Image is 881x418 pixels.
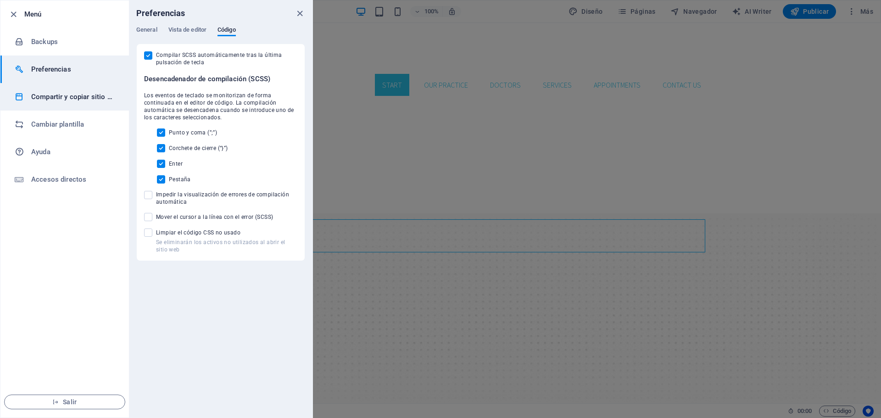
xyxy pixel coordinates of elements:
button: Salir [4,395,125,409]
h6: Preferencias [31,64,116,75]
span: Salir [12,398,117,406]
span: Impedir la visualización de errores de compilación automática [156,191,297,206]
span: Pestaña [169,176,191,183]
h6: Preferencias [136,8,185,19]
span: General [136,24,157,37]
span: Corchete de cierre (“}”) [169,145,228,152]
a: Ayuda [0,138,129,166]
h6: Menú [24,9,122,20]
h6: Ayuda [31,146,116,157]
h6: Desencadenador de compilación (SCSS) [144,73,297,84]
span: Limpiar el código CSS no usado [156,229,297,236]
span: Los eventos de teclado se monitorizan de forma continuada en el editor de código. La compilación ... [144,92,297,121]
span: Código [217,24,236,37]
span: Enter [169,160,183,167]
button: close [294,8,305,19]
span: Punto y coma (”;”) [169,129,217,136]
p: Se eliminarán los activos no utilizados al abrir el sitio web [156,239,297,253]
span: Vista de editor [168,24,206,37]
h6: Compartir y copiar sitio web [31,91,116,102]
span: Compilar SCSS automáticamente tras la última pulsación de tecla [156,51,297,66]
h6: Cambiar plantilla [31,119,116,130]
span: Mover el cursor a la línea con el error (SCSS) [156,213,273,221]
div: Preferencias [136,26,305,44]
h6: Accesos directos [31,174,116,185]
h6: Backups [31,36,116,47]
